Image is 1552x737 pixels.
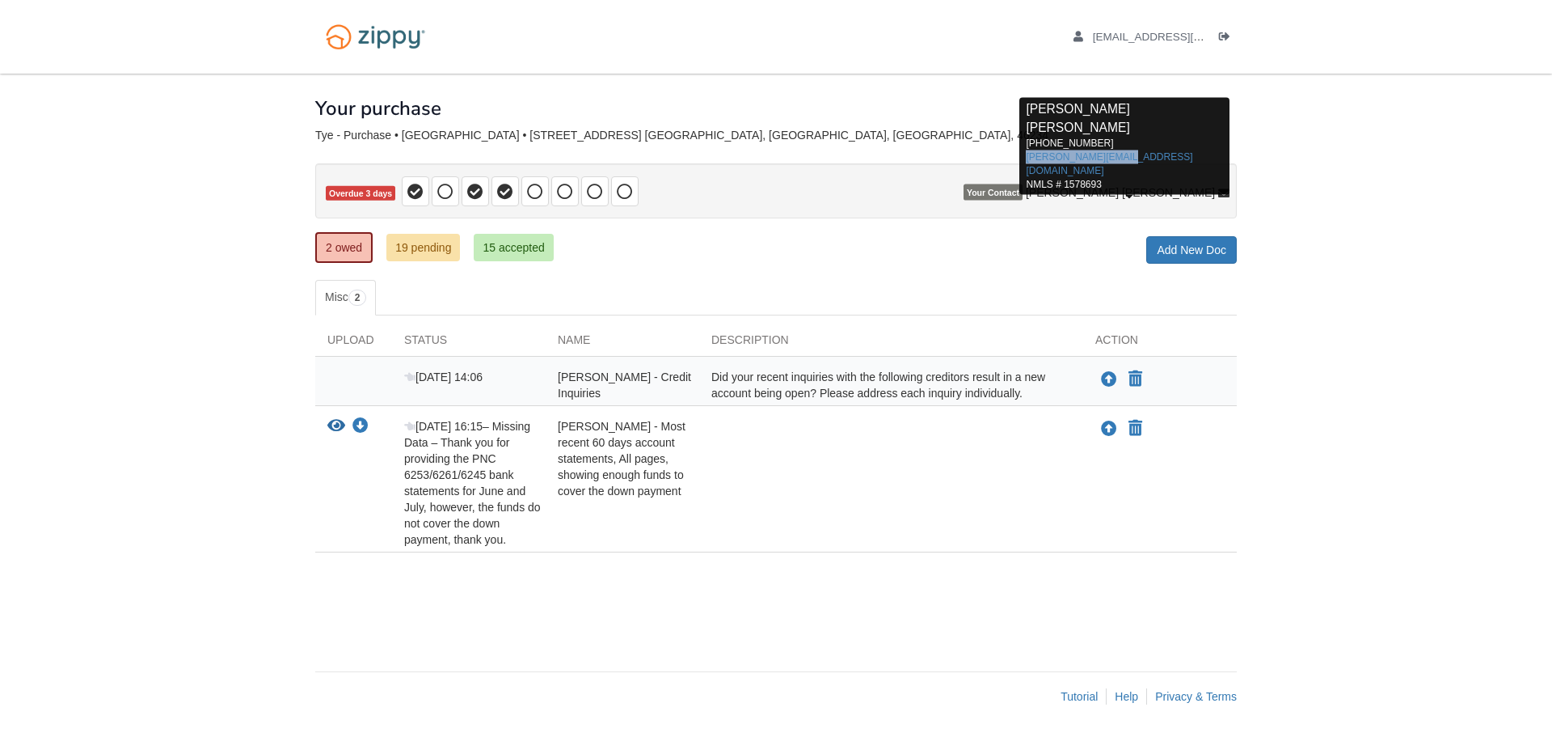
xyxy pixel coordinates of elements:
[386,234,460,261] a: 19 pending
[1026,102,1129,133] span: [PERSON_NAME] [PERSON_NAME]
[404,420,483,433] span: [DATE] 16:15
[1099,369,1119,390] button: Upload Amanda Tye - Credit Inquiries
[1083,332,1237,356] div: Action
[964,184,1023,201] span: Your Contact
[1099,418,1119,439] button: Upload Amanda Tye - Most recent 60 days account statements, All pages, showing enough funds to co...
[315,232,373,263] a: 2 owed
[1073,31,1278,47] a: edit profile
[1219,31,1237,47] a: Log out
[392,418,546,548] div: – Missing Data – Thank you for providing the PNC 6253/6261/6245 bank statements for June and July...
[327,418,345,435] button: View Amanda Tye - Most recent 60 days account statements, All pages, showing enough funds to cove...
[1155,690,1237,703] a: Privacy & Terms
[404,371,483,383] span: [DATE] 14:06
[1026,151,1192,176] a: [PERSON_NAME][EMAIL_ADDRESS][DOMAIN_NAME]
[392,332,546,356] div: Status
[315,98,441,119] h1: Your purchase
[546,332,699,356] div: Name
[1093,31,1278,43] span: amandatye430@gmail.com
[1026,100,1223,192] p: [PHONE_NUMBER] NMLS # 1578693
[352,421,369,434] a: Download Amanda Tye - Most recent 60 days account statements, All pages, showing enough funds to ...
[699,332,1083,356] div: Description
[326,186,395,201] span: Overdue 3 days
[558,371,691,400] span: [PERSON_NAME] - Credit Inquiries
[1061,690,1098,703] a: Tutorial
[1127,370,1144,389] button: Declare Amanda Tye - Credit Inquiries not applicable
[474,234,553,261] a: 15 accepted
[315,16,436,57] img: Logo
[1146,236,1237,264] a: Add New Doc
[558,420,685,498] span: [PERSON_NAME] - Most recent 60 days account statements, All pages, showing enough funds to cover ...
[348,290,367,306] span: 2
[315,280,376,316] a: Misc
[315,332,392,356] div: Upload
[1115,690,1138,703] a: Help
[315,129,1237,142] div: Tye - Purchase • [GEOGRAPHIC_DATA] • [STREET_ADDRESS] [GEOGRAPHIC_DATA], [GEOGRAPHIC_DATA], [GEOG...
[699,369,1083,401] div: Did your recent inquiries with the following creditors result in a new account being open? Please...
[1127,419,1144,438] button: Declare Amanda Tye - Most recent 60 days account statements, All pages, showing enough funds to c...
